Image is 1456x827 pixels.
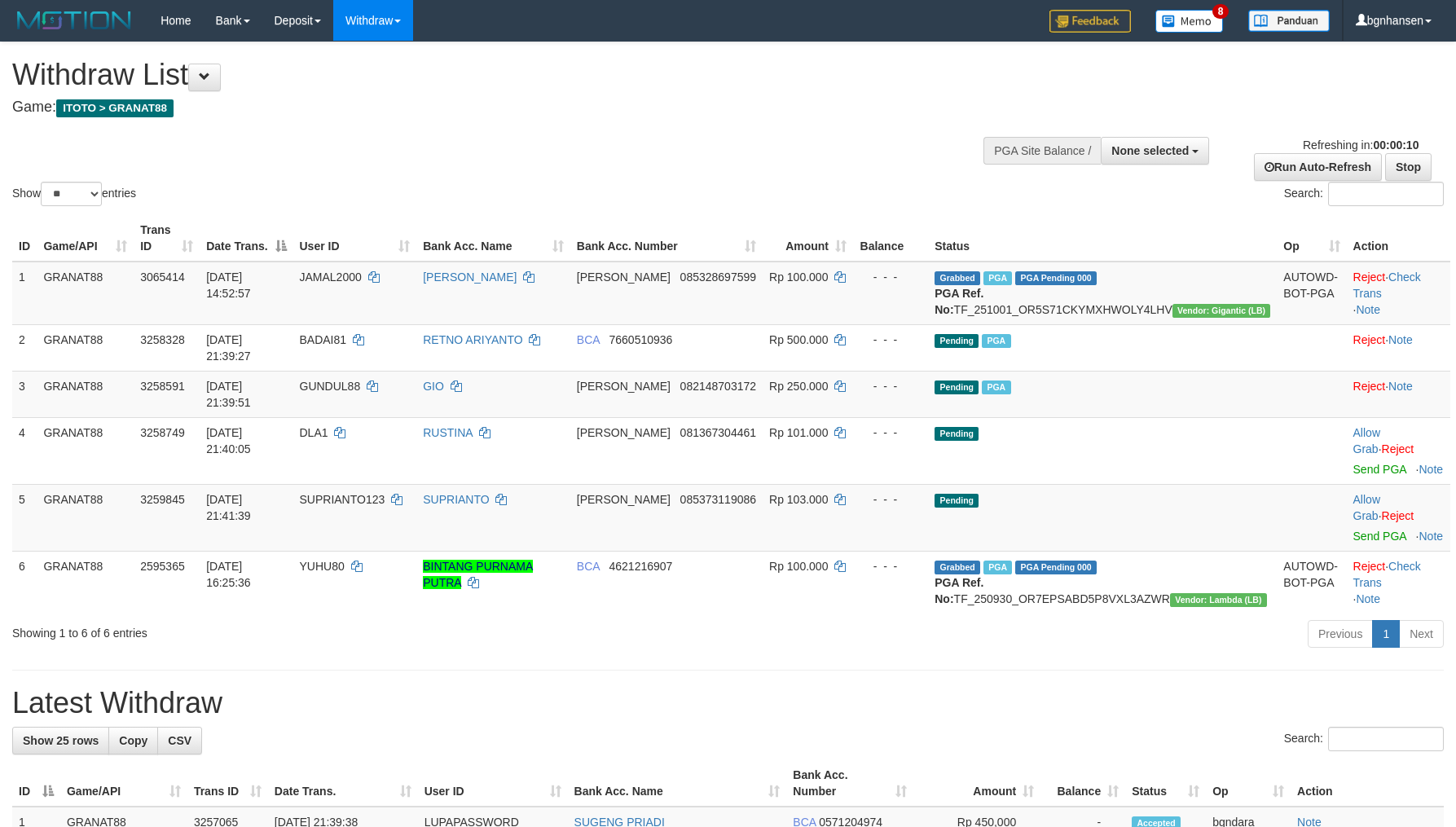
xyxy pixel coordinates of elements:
span: Rp 100.000 [769,560,828,573]
th: Date Trans.: activate to sort column ascending [268,760,418,807]
strong: 00:00:10 [1373,139,1419,152]
td: · [1347,371,1450,417]
th: Bank Acc. Number: activate to sort column ascending [786,760,913,807]
div: - - - [860,558,922,574]
a: Note [1419,530,1443,543]
td: AUTOWD-BOT-PGA [1277,262,1346,325]
td: 6 [12,551,37,614]
a: Note [1388,333,1413,346]
a: RETNO ARIYANTO [423,333,522,346]
a: Copy [108,727,158,754]
a: Previous [1308,620,1373,648]
a: CSV [157,727,202,754]
th: Game/API: activate to sort column ascending [60,760,187,807]
th: Amount: activate to sort column ascending [763,215,853,262]
span: 3259845 [140,493,185,506]
img: panduan.png [1248,10,1330,32]
a: Next [1399,620,1444,648]
a: Reject [1353,271,1386,284]
span: Rp 100.000 [769,271,828,284]
h1: Withdraw List [12,59,954,91]
td: GRANAT88 [37,484,134,551]
span: Pending [935,381,979,394]
a: BINTANG PURNAMA PUTRA [423,560,533,589]
span: Pending [935,427,979,441]
span: Grabbed [935,271,980,285]
span: Rp 101.000 [769,426,828,439]
a: Reject [1382,509,1414,522]
a: Note [1356,303,1380,316]
span: · [1353,426,1382,455]
a: Reject [1353,380,1386,393]
span: BADAI81 [300,333,347,346]
a: RUSTINA [423,426,473,439]
th: User ID: activate to sort column ascending [293,215,417,262]
span: DLA1 [300,426,328,439]
span: Copy 4621216907 to clipboard [609,560,672,573]
th: ID: activate to sort column descending [12,760,60,807]
span: PGA Pending [1015,561,1097,574]
span: SUPRIANTO123 [300,493,385,506]
th: Action [1347,215,1450,262]
div: - - - [860,269,922,285]
span: [PERSON_NAME] [577,380,671,393]
span: [DATE] 21:41:39 [206,493,251,522]
span: [DATE] 14:52:57 [206,271,251,300]
a: GIO [423,380,444,393]
span: [DATE] 16:25:36 [206,560,251,589]
a: Reject [1353,333,1386,346]
span: Vendor URL: https://dashboard.q2checkout.com/secure [1172,304,1271,318]
a: Check Trans [1353,560,1421,589]
div: - - - [860,378,922,394]
a: Allow Grab [1353,493,1380,522]
label: Search: [1284,727,1444,751]
span: Vendor URL: https://dashboard.q2checkout.com/secure [1170,593,1267,607]
div: Showing 1 to 6 of 6 entries [12,618,595,641]
td: GRANAT88 [37,324,134,371]
span: Grabbed [935,561,980,574]
span: 3258328 [140,333,185,346]
th: Op: activate to sort column ascending [1277,215,1346,262]
label: Search: [1284,182,1444,206]
span: 3258749 [140,426,185,439]
td: · · [1347,262,1450,325]
a: Check Trans [1353,271,1421,300]
a: Send PGA [1353,530,1406,543]
span: YUHU80 [300,560,345,573]
span: 3065414 [140,271,185,284]
a: 1 [1372,620,1400,648]
span: [PERSON_NAME] [577,426,671,439]
input: Search: [1328,182,1444,206]
th: Date Trans.: activate to sort column descending [200,215,293,262]
td: GRANAT88 [37,551,134,614]
th: Trans ID: activate to sort column ascending [187,760,268,807]
span: Copy 7660510936 to clipboard [609,333,672,346]
input: Search: [1328,727,1444,751]
a: Stop [1385,153,1432,181]
td: 2 [12,324,37,371]
span: [DATE] 21:39:27 [206,333,251,363]
th: Amount: activate to sort column ascending [913,760,1040,807]
span: 8 [1212,4,1229,19]
td: 4 [12,417,37,484]
span: Copy 085373119086 to clipboard [680,493,756,506]
span: Show 25 rows [23,734,99,747]
select: Showentries [41,182,102,206]
span: [DATE] 21:40:05 [206,426,251,455]
td: GRANAT88 [37,417,134,484]
td: · · [1347,551,1450,614]
a: Note [1419,463,1443,476]
h4: Game: [12,99,954,116]
span: Copy [119,734,147,747]
span: Marked by bgndedek [983,271,1012,285]
img: Feedback.jpg [1049,10,1131,33]
td: GRANAT88 [37,262,134,325]
td: 1 [12,262,37,325]
span: Copy 081367304461 to clipboard [680,426,756,439]
td: 5 [12,484,37,551]
a: Run Auto-Refresh [1254,153,1382,181]
span: GUNDUL88 [300,380,361,393]
a: SUPRIANTO [423,493,489,506]
th: Bank Acc. Name: activate to sort column ascending [568,760,787,807]
th: Action [1291,760,1444,807]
